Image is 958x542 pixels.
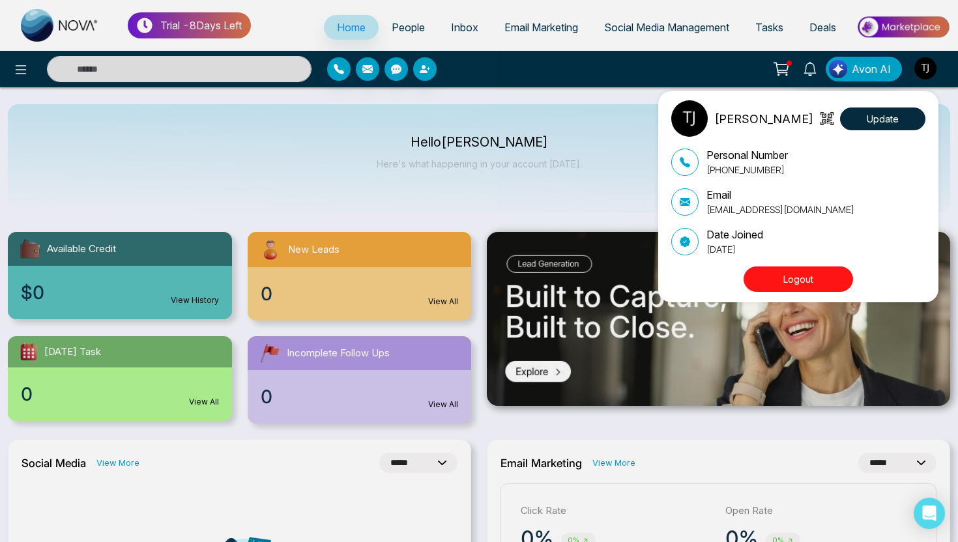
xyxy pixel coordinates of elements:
p: [EMAIL_ADDRESS][DOMAIN_NAME] [706,203,854,216]
p: [PERSON_NAME] [714,110,813,128]
p: [DATE] [706,242,763,256]
p: [PHONE_NUMBER] [706,163,788,177]
button: Logout [744,266,853,292]
p: Personal Number [706,147,788,163]
p: Email [706,187,854,203]
button: Update [840,107,925,130]
p: Date Joined [706,227,763,242]
div: Open Intercom Messenger [914,498,945,529]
